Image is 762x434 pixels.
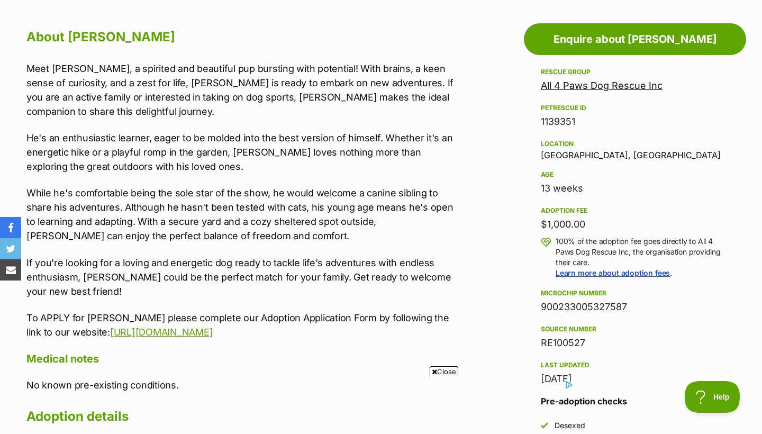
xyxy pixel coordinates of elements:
div: 900233005327587 [541,300,729,314]
iframe: Help Scout Beacon - Open [685,381,741,413]
div: Last updated [541,361,729,369]
iframe: Advertisement [188,381,574,429]
div: $1,000.00 [541,217,729,232]
p: While he's comfortable being the sole star of the show, he would welcome a canine sibling to shar... [26,186,454,243]
a: [URL][DOMAIN_NAME] [110,327,213,338]
a: Enquire about [PERSON_NAME] [524,23,746,55]
p: If you're looking for a loving and energetic dog ready to tackle life's adventures with endless e... [26,256,454,299]
p: 100% of the adoption fee goes directly to All 4 Paws Dog Rescue Inc, the organisation providing t... [556,236,729,278]
div: Rescue group [541,68,729,76]
h4: Medical notes [26,352,454,366]
div: Source number [541,325,729,333]
a: All 4 Paws Dog Rescue Inc [541,80,663,91]
div: Age [541,170,729,179]
span: Close [430,366,458,377]
p: Meet [PERSON_NAME], a spirited and beautiful pup bursting with potential! With brains, a keen sen... [26,61,454,119]
div: [DATE] [541,372,729,386]
p: He's an enthusiastic learner, eager to be molded into the best version of himself. Whether it's a... [26,131,454,174]
div: Location [541,140,729,148]
p: No known pre-existing conditions. [26,378,454,392]
h2: Adoption details [26,405,454,428]
div: Adoption fee [541,206,729,215]
div: PetRescue ID [541,104,729,112]
a: Learn more about adoption fees [556,268,670,277]
div: 1139351 [541,114,729,129]
div: RE100527 [541,336,729,350]
div: Microchip number [541,289,729,297]
p: To APPLY for [PERSON_NAME] please complete our Adoption Application Form by following the link to... [26,311,454,339]
h3: Pre-adoption checks [541,395,729,408]
div: [GEOGRAPHIC_DATA], [GEOGRAPHIC_DATA] [541,138,729,160]
h2: About [PERSON_NAME] [26,25,454,49]
div: 13 weeks [541,181,729,196]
